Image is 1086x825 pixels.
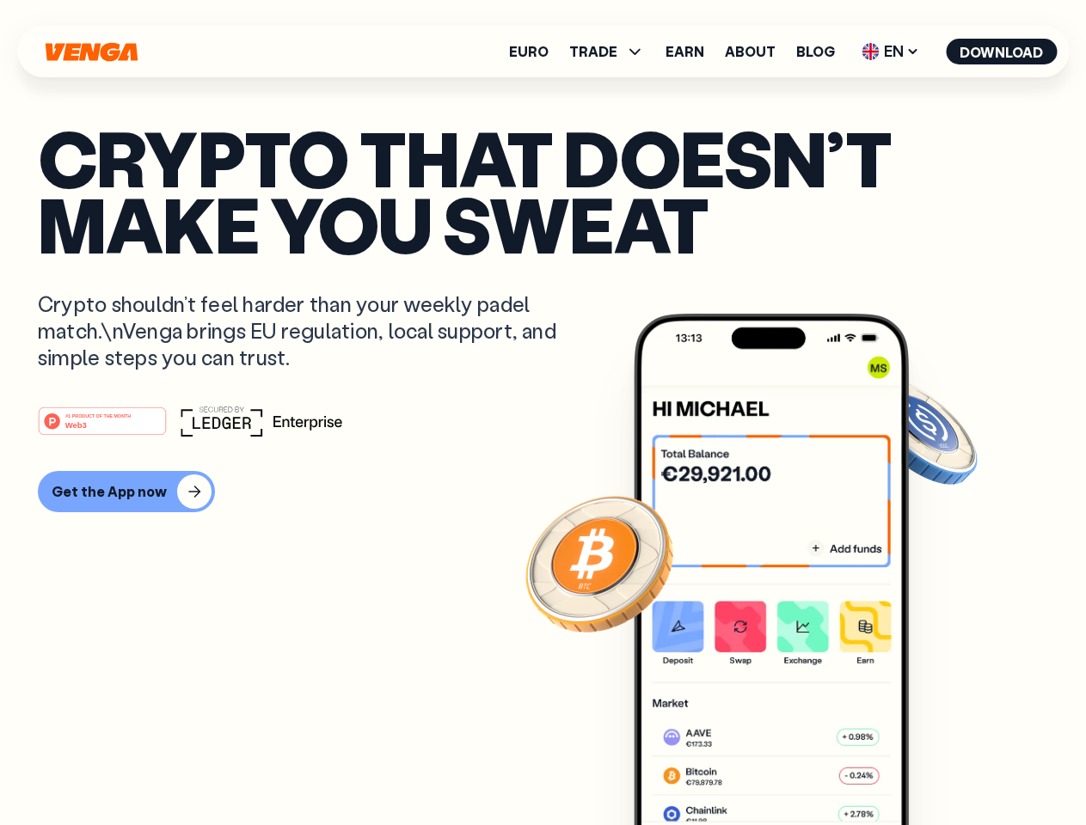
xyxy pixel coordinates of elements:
button: Download [946,39,1057,64]
a: About [725,45,776,58]
p: Crypto shouldn’t feel harder than your weekly padel match.\nVenga brings EU regulation, local sup... [38,290,581,371]
span: TRADE [569,41,645,62]
a: Blog [796,45,835,58]
img: USDC coin [857,370,981,493]
span: EN [856,38,925,65]
img: flag-uk [862,43,879,60]
a: Earn [666,45,704,58]
a: #1 PRODUCT OF THE MONTHWeb3 [38,417,167,439]
div: Get the App now [52,483,167,500]
tspan: #1 PRODUCT OF THE MONTH [65,412,131,418]
img: Bitcoin [522,486,677,640]
tspan: Web3 [65,419,87,429]
button: Get the App now [38,471,215,512]
p: Crypto that doesn’t make you sweat [38,125,1048,256]
a: Get the App now [38,471,1048,512]
a: Euro [509,45,549,58]
svg: Home [43,42,139,62]
span: TRADE [569,45,617,58]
